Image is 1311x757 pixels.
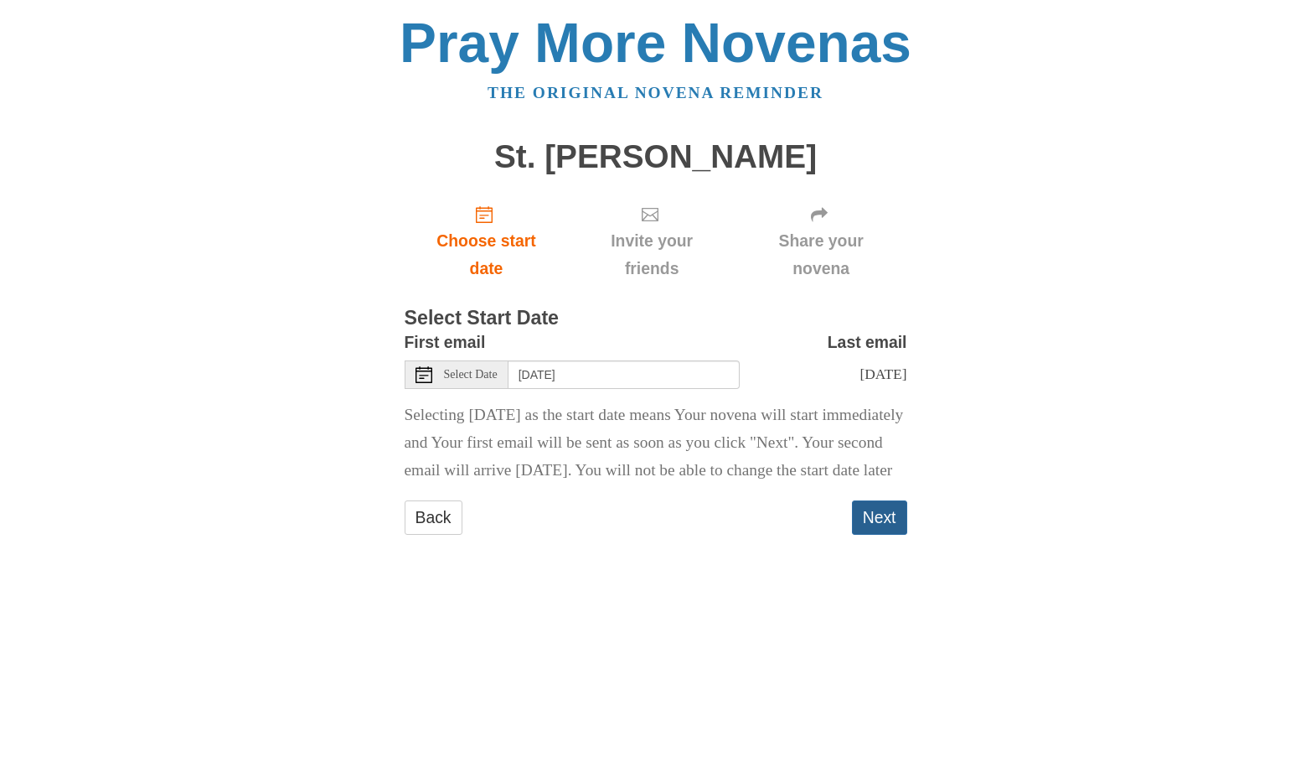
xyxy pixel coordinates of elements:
a: Back [405,500,462,535]
a: Pray More Novenas [400,12,911,74]
a: The original novena reminder [488,84,823,101]
h1: St. [PERSON_NAME] [405,139,907,175]
h3: Select Start Date [405,308,907,329]
span: Choose start date [421,227,552,283]
label: Last email [828,329,907,356]
input: Use the arrow keys to pick a date [508,360,740,389]
span: [DATE] [859,366,906,382]
span: Select Date [444,369,498,381]
div: Click "Next" to confirm your start date first. [736,191,907,291]
a: Choose start date [405,191,569,291]
p: Selecting [DATE] as the start date means Your novena will start immediately and Your first email ... [405,402,907,485]
div: Click "Next" to confirm your start date first. [568,191,735,291]
button: Next [852,500,907,535]
span: Invite your friends [585,227,718,283]
span: Share your novena [752,227,890,283]
label: First email [405,329,486,356]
